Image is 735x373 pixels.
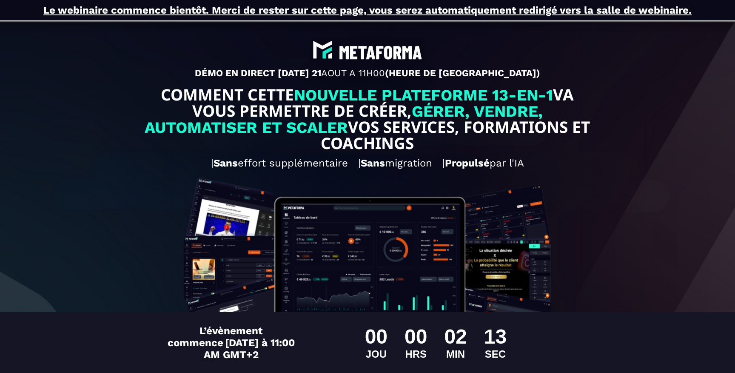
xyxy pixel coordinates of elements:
[294,86,553,104] span: NOUVELLE PLATEFORME 13-EN-1
[43,4,692,16] u: Le webinaire commence bientôt. Merci de rester sur cette page, vous serez automatiquement redirig...
[6,68,729,78] p: DÉMO EN DIRECT [DATE] 21 (HEURE DE [GEOGRAPHIC_DATA])
[444,325,467,348] div: 02
[445,157,490,169] b: Propulsé
[214,157,238,169] b: Sans
[444,348,467,360] div: MIN
[204,337,295,361] span: [DATE] à 11:00 AM GMT+2
[140,85,595,153] text: COMMENT CETTE VA VOUS PERMETTRE DE CRÉER, VOS SERVICES, FORMATIONS ET COACHINGS
[484,325,507,348] div: 13
[361,157,385,169] b: Sans
[365,348,387,360] div: JOU
[145,102,547,137] span: GÉRER, VENDRE, AUTOMATISER ET SCALER
[405,348,427,360] div: HRS
[6,153,729,173] h2: | effort supplémentaire | migration | par l'IA
[365,325,387,348] div: 00
[405,325,427,348] div: 00
[168,325,263,349] span: L’évènement commence
[321,68,385,78] span: AOUT A 11H00
[484,348,507,360] div: SEC
[310,37,425,63] img: abe9e435164421cb06e33ef15842a39e_e5ef653356713f0d7dd3797ab850248d_Capture_d%E2%80%99e%CC%81cran_2...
